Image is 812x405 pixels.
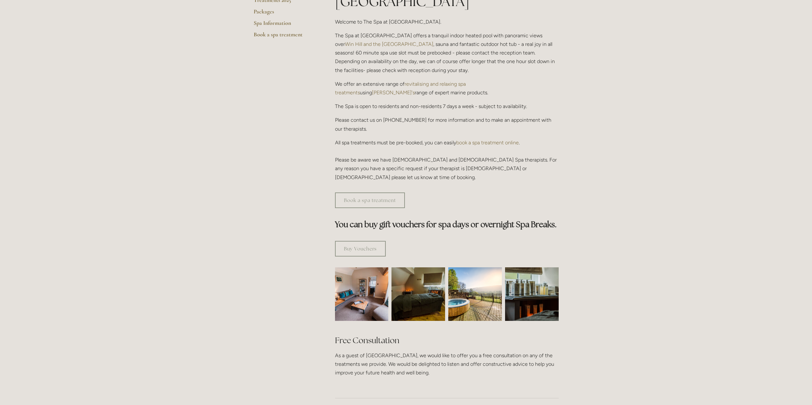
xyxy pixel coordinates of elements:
[335,192,405,208] a: Book a spa treatment
[335,116,559,133] p: Please contact us on [PHONE_NUMBER] for more information and to make an appointment with our ther...
[254,19,315,31] a: Spa Information
[492,267,572,321] img: Body creams in the spa room, Losehill House Hotel and Spa
[335,351,559,377] p: As a guest of [GEOGRAPHIC_DATA], we would like to offer you a free consultation on any of the tre...
[345,41,433,47] a: Win Hill and the [GEOGRAPHIC_DATA]
[372,90,415,96] a: [PERSON_NAME]'s
[335,335,559,346] h2: Free Consultation
[378,267,458,321] img: Spa room, Losehill House Hotel and Spa
[335,219,557,229] strong: You can buy gift vouchers for spa days or overnight Spa Breaks.
[335,18,559,26] p: Welcome to The Spa at [GEOGRAPHIC_DATA].
[335,31,559,75] p: The Spa at [GEOGRAPHIC_DATA] offers a tranquil indoor heated pool with panoramic views over , sau...
[335,102,559,111] p: The Spa is open to residents and non-residents 7 days a week - subject to availability.
[335,80,559,97] p: We offer an extensive range of using range of expert marine products.
[335,138,559,182] p: All spa treatments must be pre-booked, you can easily . Please be aware we have [DEMOGRAPHIC_DATA...
[322,267,402,321] img: Waiting room, spa room, Losehill House Hotel and Spa
[254,31,315,42] a: Book a spa treatment
[456,140,519,146] a: book a spa treatment online
[254,8,315,19] a: Packages
[448,267,502,321] img: Outdoor jacuzzi with a view of the Peak District, Losehill House Hotel and Spa
[335,241,386,257] a: Buy Vouchers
